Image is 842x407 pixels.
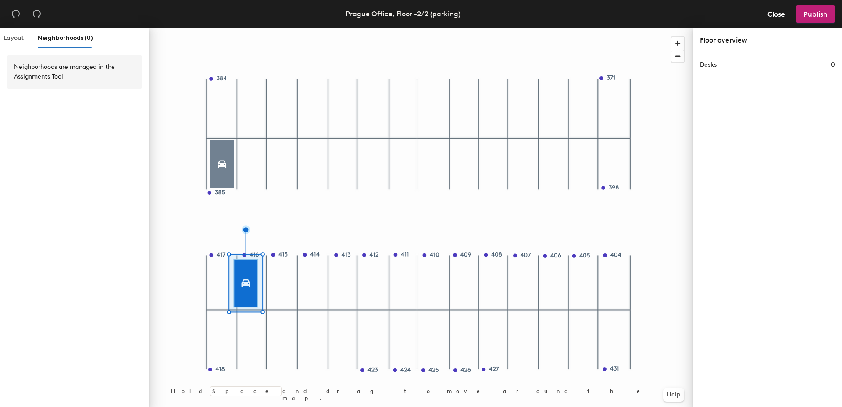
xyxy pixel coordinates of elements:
[831,60,835,70] h1: 0
[28,5,46,23] button: Redo (⌘ + ⇧ + Z)
[14,62,135,82] div: Neighborhoods are managed in the Assignments Tool
[767,10,785,18] span: Close
[803,10,828,18] span: Publish
[38,34,93,42] span: Neighborhoods (0)
[663,388,684,402] button: Help
[7,5,25,23] button: Undo (⌘ + Z)
[700,60,717,70] h1: Desks
[796,5,835,23] button: Publish
[700,35,835,46] div: Floor overview
[11,9,20,18] span: undo
[760,5,792,23] button: Close
[4,34,24,42] span: Layout
[346,8,460,19] div: Prague Office, Floor -2/2 (parking)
